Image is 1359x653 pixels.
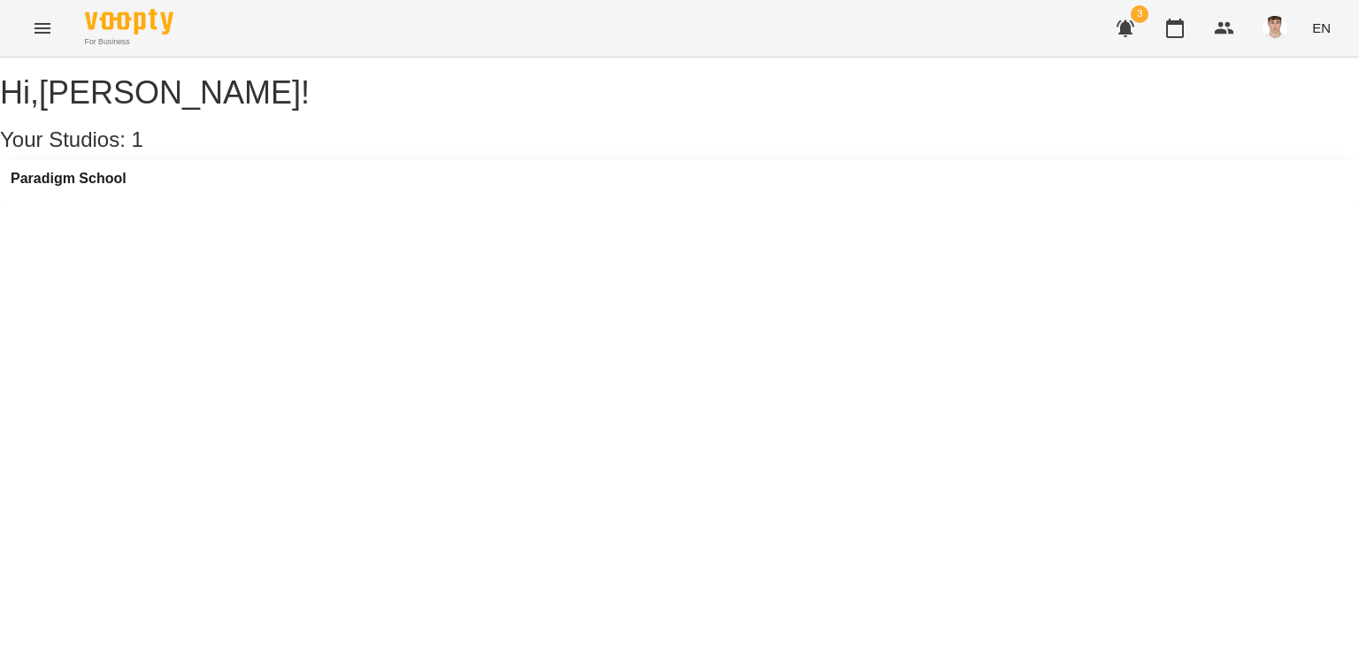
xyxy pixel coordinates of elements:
[85,9,173,35] img: Voopty Logo
[1131,5,1148,23] span: 3
[132,127,143,151] span: 1
[1305,12,1338,44] button: EN
[21,7,64,50] button: Menu
[1312,19,1331,37] span: EN
[1263,16,1287,41] img: 8fe045a9c59afd95b04cf3756caf59e6.jpg
[11,171,127,187] a: Paradigm School
[85,36,173,48] span: For Business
